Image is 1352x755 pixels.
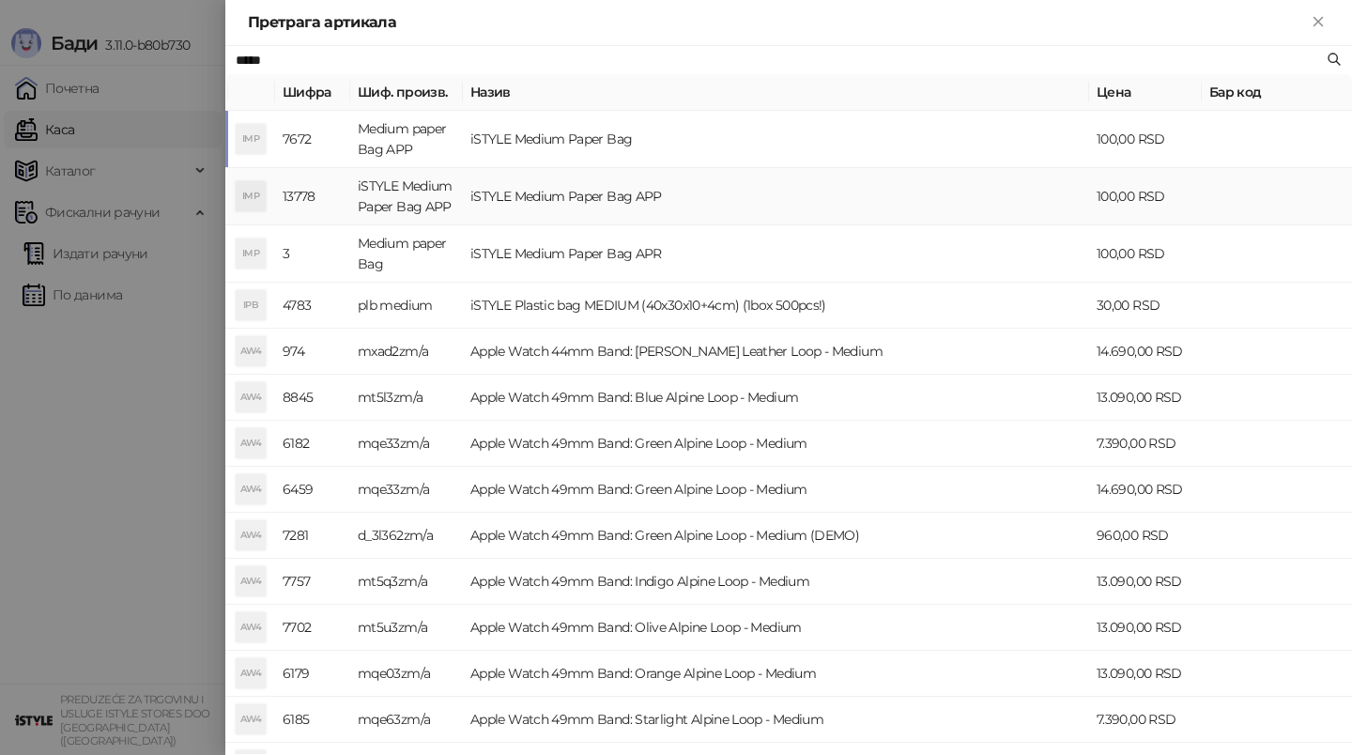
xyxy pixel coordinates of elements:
div: AW4 [236,704,266,734]
td: 960,00 RSD [1089,513,1202,559]
td: 14.690,00 RSD [1089,329,1202,375]
td: 100,00 RSD [1089,225,1202,283]
div: AW4 [236,612,266,642]
th: Бар код [1202,74,1352,111]
td: mqe33zm/a [350,421,463,467]
td: 6182 [275,421,350,467]
td: 7757 [275,559,350,605]
div: AW4 [236,428,266,458]
td: iSTYLE Medium Paper Bag APP [350,168,463,225]
td: 13.090,00 RSD [1089,375,1202,421]
td: mt5q3zm/a [350,559,463,605]
td: mt5l3zm/a [350,375,463,421]
td: 6459 [275,467,350,513]
td: Apple Watch 49mm Band: Indigo Alpine Loop - Medium [463,559,1089,605]
td: Medium paper Bag APP [350,111,463,168]
td: iSTYLE Medium Paper Bag APP [463,168,1089,225]
td: 13.090,00 RSD [1089,559,1202,605]
td: 7.390,00 RSD [1089,697,1202,743]
td: Apple Watch 49mm Band: Starlight Alpine Loop - Medium [463,697,1089,743]
div: IPB [236,290,266,320]
td: iSTYLE Medium Paper Bag [463,111,1089,168]
td: 7281 [275,513,350,559]
div: AW4 [236,520,266,550]
td: mt5u3zm/a [350,605,463,651]
div: Претрага артикала [248,11,1307,34]
td: Medium paper Bag [350,225,463,283]
td: 100,00 RSD [1089,168,1202,225]
td: 7672 [275,111,350,168]
th: Цена [1089,74,1202,111]
td: Apple Watch 49mm Band: Green Alpine Loop - Medium [463,467,1089,513]
div: AW4 [236,566,266,596]
td: Apple Watch 49mm Band: Blue Alpine Loop - Medium [463,375,1089,421]
td: 3 [275,225,350,283]
td: 13.090,00 RSD [1089,605,1202,651]
td: 7702 [275,605,350,651]
div: AW4 [236,474,266,504]
td: 8845 [275,375,350,421]
td: 100,00 RSD [1089,111,1202,168]
td: plb medium [350,283,463,329]
td: mqe33zm/a [350,467,463,513]
div: AW4 [236,382,266,412]
td: Apple Watch 44mm Band: [PERSON_NAME] Leather Loop - Medium [463,329,1089,375]
td: 14.690,00 RSD [1089,467,1202,513]
td: 13778 [275,168,350,225]
td: iSTYLE Medium Paper Bag APR [463,225,1089,283]
button: Close [1307,11,1329,34]
td: mqe63zm/a [350,697,463,743]
div: AW4 [236,336,266,366]
div: AW4 [236,658,266,688]
td: 7.390,00 RSD [1089,421,1202,467]
td: 30,00 RSD [1089,283,1202,329]
td: Apple Watch 49mm Band: Orange Alpine Loop - Medium [463,651,1089,697]
td: 13.090,00 RSD [1089,651,1202,697]
td: d_3l362zm/a [350,513,463,559]
div: IMP [236,239,266,269]
th: Назив [463,74,1089,111]
td: 6185 [275,697,350,743]
div: IMP [236,124,266,154]
td: Apple Watch 49mm Band: Green Alpine Loop - Medium [463,421,1089,467]
td: 6179 [275,651,350,697]
td: Apple Watch 49mm Band: Green Alpine Loop - Medium (DEMO) [463,513,1089,559]
td: Apple Watch 49mm Band: Olive Alpine Loop - Medium [463,605,1089,651]
td: mxad2zm/a [350,329,463,375]
td: iSTYLE Plastic bag MEDIUM (40x30x10+4cm) (1box 500pcs!) [463,283,1089,329]
td: 974 [275,329,350,375]
td: mqe03zm/a [350,651,463,697]
div: IMP [236,181,266,211]
td: 4783 [275,283,350,329]
th: Шиф. произв. [350,74,463,111]
th: Шифра [275,74,350,111]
